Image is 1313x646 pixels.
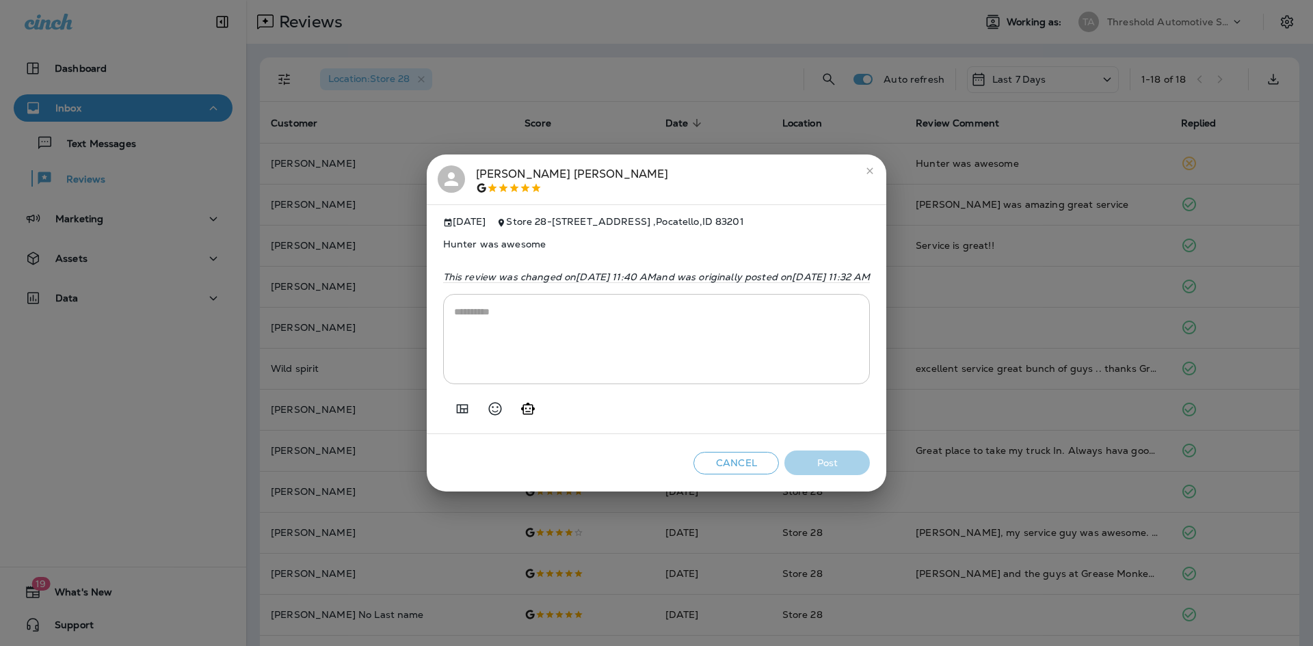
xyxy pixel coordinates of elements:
[443,271,871,282] p: This review was changed on [DATE] 11:40 AM
[449,395,476,422] button: Add in a premade template
[859,160,881,182] button: close
[656,271,870,283] span: and was originally posted on [DATE] 11:32 AM
[693,452,779,474] button: Cancel
[506,215,743,228] span: Store 28 - [STREET_ADDRESS] , Pocatello , ID 83201
[443,216,486,228] span: [DATE]
[476,165,669,194] div: [PERSON_NAME] [PERSON_NAME]
[481,395,509,422] button: Select an emoji
[443,228,871,260] span: Hunter was awesome
[514,395,542,422] button: Generate AI response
